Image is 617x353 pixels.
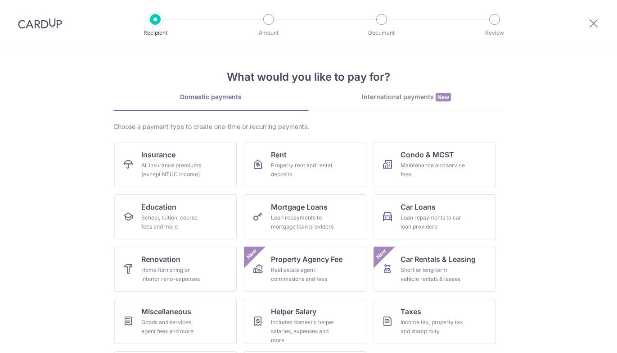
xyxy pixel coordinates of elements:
div: Real estate agent commissions and fees [271,266,336,284]
span: Miscellaneous [141,306,191,317]
div: International payments [309,92,504,102]
div: Choose a payment type to create one-time or recurring payments. [113,122,504,131]
div: Maintenance and service fees [401,161,465,179]
div: Domestic payments [113,92,309,101]
a: Helper SalaryIncludes domestic helper salaries, expenses and more [244,299,366,344]
div: Home furnishing or interior reno-expenses [141,266,206,284]
span: Property Agency Fee [271,254,342,265]
img: CardUp [18,18,62,29]
div: Property rent and rental deposits [271,161,336,179]
span: Renovation [141,254,180,265]
div: Income tax, property tax and stamp duty [401,318,465,336]
div: Loan repayments to mortgage loan providers [271,213,336,231]
span: Insurance [141,149,176,160]
a: RentProperty rent and rental deposits [244,142,366,187]
a: Car LoansLoan repayments to car loan providers [374,194,496,239]
a: InsuranceAll insurance premiums (except NTUC Income) [114,142,237,187]
a: MiscellaneousGoods and services, agent fees and more [114,299,237,344]
a: Mortgage LoansLoan repayments to mortgage loan providers [244,194,366,239]
h4: What would you like to pay for? [113,69,504,85]
span: New [244,247,259,261]
div: Includes domestic helper salaries, expenses and more [271,318,336,345]
div: Loan repayments to car loan providers [401,213,465,231]
div: Goods and services, agent fees and more [141,318,206,336]
p: Review [461,28,528,37]
span: Mortgage Loans [271,202,328,212]
a: RenovationHome furnishing or interior reno-expenses [114,247,237,292]
a: Car Rentals & LeasingShort or long‑term vehicle rentals & leasesNew [374,247,496,292]
div: All insurance premiums (except NTUC Income) [141,161,206,179]
a: Property Agency FeeReal estate agent commissions and feesNew [244,247,366,292]
p: Recipient [122,28,189,37]
div: Short or long‑term vehicle rentals & leases [401,266,465,284]
a: Condo & MCSTMaintenance and service fees [374,142,496,187]
span: Education [141,202,176,212]
div: School, tuition, course fees and more [141,213,206,231]
span: New [436,93,451,101]
span: New [374,247,388,261]
p: Amount [235,28,302,37]
a: TaxesIncome tax, property tax and stamp duty [374,299,496,344]
span: Car Rentals & Leasing [401,254,476,265]
span: Rent [271,149,287,160]
span: Car Loans [401,202,436,212]
span: Taxes [401,306,421,317]
span: Condo & MCST [401,149,454,160]
span: Helper Salary [271,306,316,317]
p: Document [348,28,415,37]
a: EducationSchool, tuition, course fees and more [114,194,237,239]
